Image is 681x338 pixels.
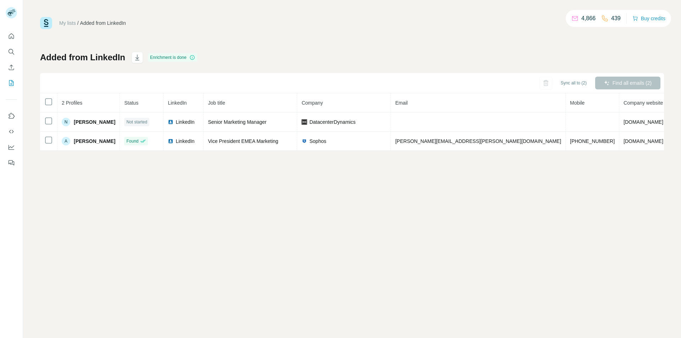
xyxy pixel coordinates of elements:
button: Buy credits [632,13,665,23]
img: company-logo [301,138,307,144]
li: / [77,20,79,27]
span: 2 Profiles [62,100,82,106]
img: company-logo [301,119,307,125]
span: [PERSON_NAME][EMAIL_ADDRESS][PERSON_NAME][DOMAIN_NAME] [395,138,561,144]
span: Found [126,138,138,144]
button: Enrich CSV [6,61,17,74]
a: My lists [59,20,76,26]
span: Mobile [570,100,585,106]
span: Job title [208,100,225,106]
img: LinkedIn logo [168,119,173,125]
span: [PERSON_NAME] [74,138,115,145]
img: LinkedIn logo [168,138,173,144]
span: Sophos [309,138,326,145]
button: Feedback [6,156,17,169]
span: LinkedIn [176,138,194,145]
span: LinkedIn [176,118,194,126]
button: Quick start [6,30,17,43]
div: A [62,137,70,145]
div: Enrichment is done [148,53,197,62]
span: LinkedIn [168,100,187,106]
span: [DOMAIN_NAME] [624,119,663,125]
span: [PERSON_NAME] [74,118,115,126]
span: DatacenterDynamics [309,118,355,126]
h1: Added from LinkedIn [40,52,125,63]
span: Vice President EMEA Marketing [208,138,278,144]
span: Senior Marketing Manager [208,119,266,125]
p: 4,866 [581,14,596,23]
div: Added from LinkedIn [80,20,126,27]
button: Use Surfe on LinkedIn [6,110,17,122]
button: Search [6,45,17,58]
img: Surfe Logo [40,17,52,29]
p: 439 [611,14,621,23]
div: N [62,118,70,126]
button: Dashboard [6,141,17,154]
span: Company website [624,100,663,106]
span: Email [395,100,408,106]
button: Sync all to (2) [556,78,592,88]
span: [PHONE_NUMBER] [570,138,615,144]
button: Use Surfe API [6,125,17,138]
span: Not started [126,119,147,125]
button: My lists [6,77,17,89]
span: Company [301,100,323,106]
span: Status [124,100,138,106]
span: [DOMAIN_NAME] [624,138,663,144]
span: Sync all to (2) [561,80,587,86]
